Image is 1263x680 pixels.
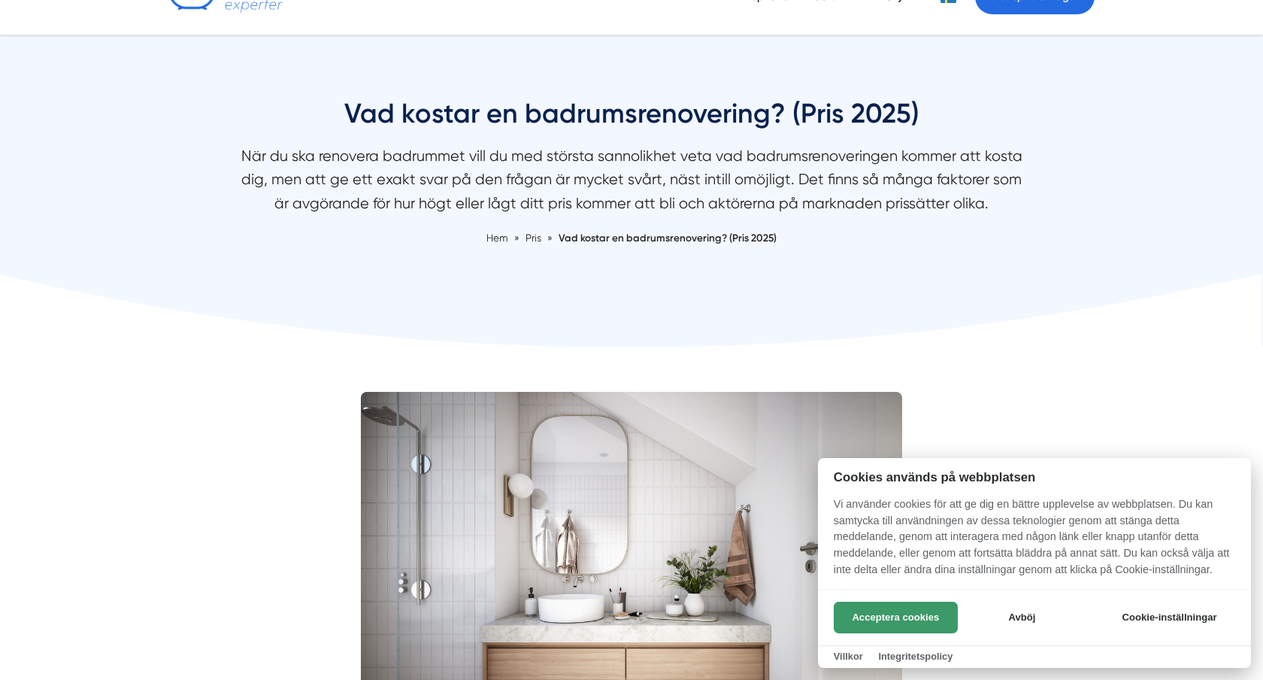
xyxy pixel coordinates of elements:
[818,496,1251,588] p: Vi använder cookies för att ge dig en bättre upplevelse av webbplatsen. Du kan samtycka till anvä...
[1104,602,1235,633] button: Cookie-inställningar
[878,651,953,662] a: Integritetspolicy
[834,602,958,633] button: Acceptera cookies
[818,470,1251,484] h2: Cookies används på webbplatsen
[834,651,863,662] a: Villkor
[962,602,1082,633] button: Avböj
